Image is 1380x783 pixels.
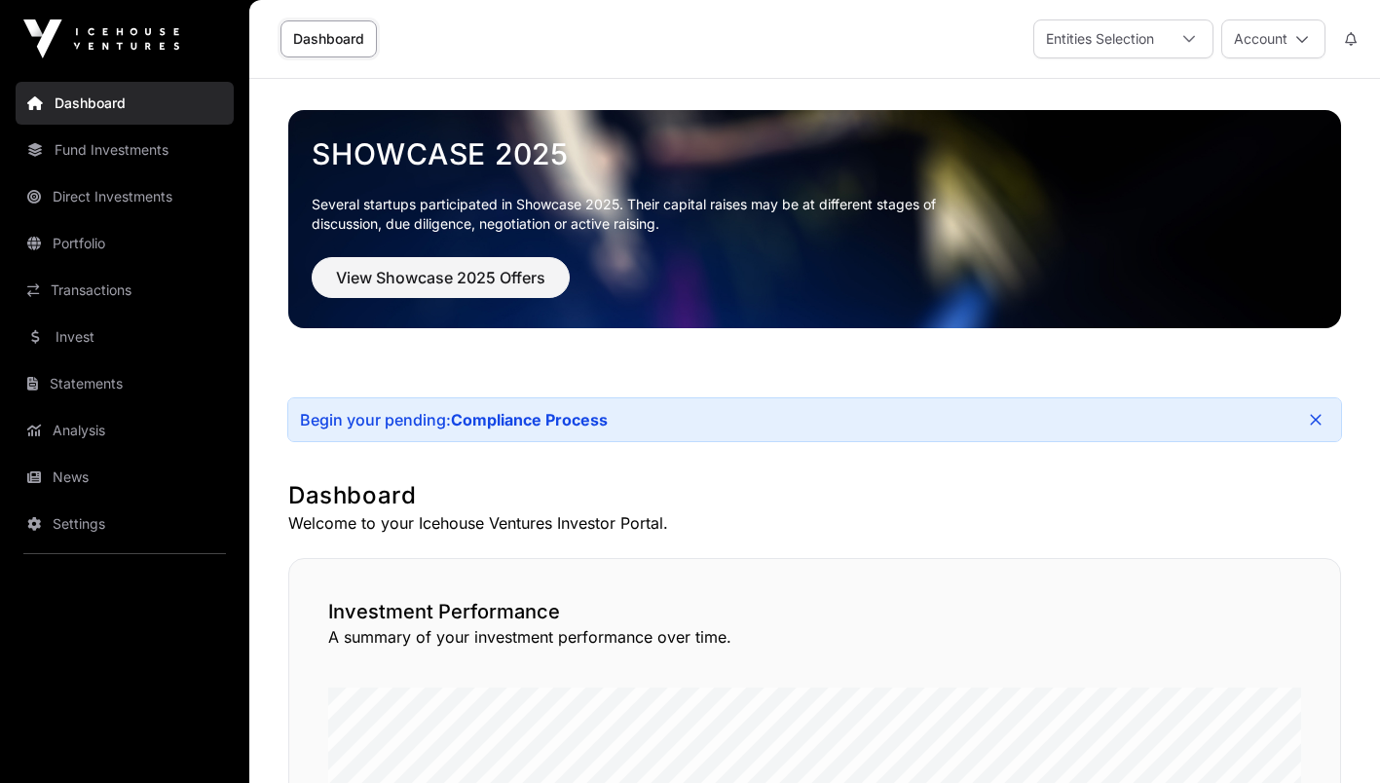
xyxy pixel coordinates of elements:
[1283,690,1380,783] iframe: Chat Widget
[312,257,570,298] button: View Showcase 2025 Offers
[16,362,234,405] a: Statements
[312,195,966,234] p: Several startups participated in Showcase 2025. Their capital raises may be at different stages o...
[16,222,234,265] a: Portfolio
[1302,406,1329,433] button: Close
[300,410,608,429] div: Begin your pending:
[16,82,234,125] a: Dashboard
[336,266,545,289] span: View Showcase 2025 Offers
[1221,19,1325,58] button: Account
[16,456,234,499] a: News
[312,136,1318,171] a: Showcase 2025
[16,503,234,545] a: Settings
[288,511,1341,535] p: Welcome to your Icehouse Ventures Investor Portal.
[16,269,234,312] a: Transactions
[16,129,234,171] a: Fund Investments
[16,175,234,218] a: Direct Investments
[1034,20,1166,57] div: Entities Selection
[16,409,234,452] a: Analysis
[23,19,179,58] img: Icehouse Ventures Logo
[451,410,608,429] a: Compliance Process
[328,625,1301,649] p: A summary of your investment performance over time.
[16,316,234,358] a: Invest
[280,20,377,57] a: Dashboard
[312,277,570,296] a: View Showcase 2025 Offers
[328,598,1301,625] h2: Investment Performance
[288,480,1341,511] h1: Dashboard
[288,110,1341,328] img: Showcase 2025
